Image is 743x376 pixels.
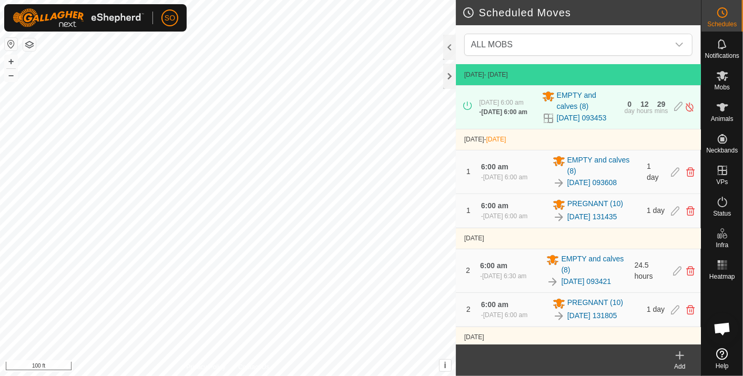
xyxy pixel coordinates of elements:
button: i [440,360,451,371]
span: 6:00 am [481,162,508,171]
a: Privacy Policy [186,362,226,372]
span: [DATE] 6:00 am [481,108,527,116]
a: Help [701,344,743,373]
span: Infra [716,242,728,248]
span: [DATE] 6:00 am [483,174,527,181]
img: Turn off schedule move [685,101,695,113]
span: [DATE] [486,136,506,143]
button: Reset Map [5,38,17,50]
div: - [480,271,526,281]
a: [DATE] 131805 [567,310,617,321]
div: 0 [627,100,632,108]
a: Contact Us [238,362,269,372]
span: Status [713,210,731,217]
span: 24.5 hours [634,261,653,280]
span: i [444,361,446,370]
span: PREGNANT (10) [567,297,623,310]
div: - [481,211,527,221]
div: - [479,107,527,117]
div: Open chat [707,313,738,344]
span: ALL MOBS [467,34,669,55]
img: To [546,276,559,288]
span: 6:00 am [480,261,507,270]
span: - [DATE] [484,71,508,78]
a: [DATE] 093421 [561,276,611,287]
a: [DATE] 131435 [567,211,617,222]
span: EMPTY and calves (8) [557,90,618,112]
span: - [484,136,506,143]
span: Schedules [707,21,737,27]
span: [DATE] 6:30 am [482,272,526,280]
a: [DATE] 093608 [567,177,617,188]
span: [DATE] [464,71,484,78]
div: mins [655,108,668,114]
span: [DATE] 6:00 am [483,311,527,319]
div: day [625,108,635,114]
div: Add [659,362,701,371]
span: VPs [716,179,728,185]
span: 2 [466,266,470,275]
div: 12 [640,100,649,108]
span: [DATE] [464,136,484,143]
span: 2 [466,305,471,313]
div: - [481,172,527,182]
span: Notifications [705,53,739,59]
div: hours [637,108,653,114]
span: [DATE] [464,235,484,242]
span: [DATE] [464,333,484,341]
div: - [481,310,527,320]
button: – [5,69,17,82]
button: + [5,55,17,68]
span: Heatmap [709,273,735,280]
span: [DATE] 6:00 am [479,99,523,106]
button: Map Layers [23,38,36,51]
span: 1 [466,167,471,176]
div: dropdown trigger [669,34,690,55]
div: 29 [657,100,666,108]
span: PREGNANT (10) [567,198,623,211]
span: 6:00 am [481,300,508,309]
span: SO [165,13,175,24]
h2: Scheduled Moves [462,6,701,19]
span: 6:00 am [481,201,508,210]
span: 1 day [647,162,659,181]
img: To [553,177,565,189]
span: 1 day [647,206,665,215]
span: ALL MOBS [471,40,513,49]
img: To [553,310,565,322]
img: To [553,211,565,223]
span: EMPTY and calves (8) [561,253,628,276]
span: [DATE] 6:00 am [483,212,527,220]
a: [DATE] 093453 [557,113,607,124]
span: Neckbands [706,147,738,154]
span: 1 [466,206,471,215]
span: Mobs [715,84,730,90]
span: Help [716,363,729,369]
img: Gallagher Logo [13,8,144,27]
span: Animals [711,116,734,122]
span: 1 day [647,305,665,313]
span: EMPTY and calves (8) [567,155,641,177]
